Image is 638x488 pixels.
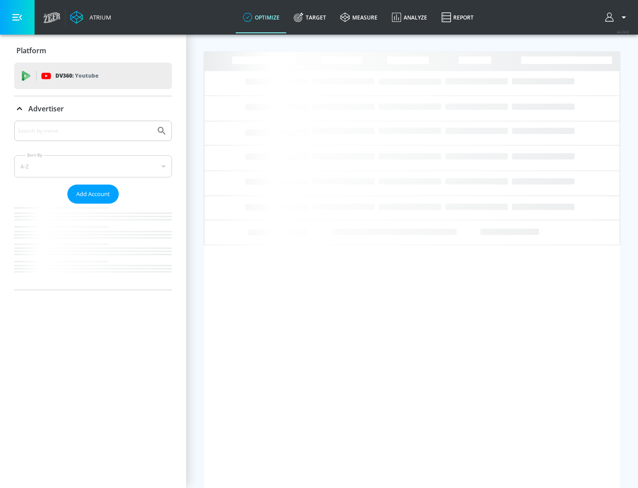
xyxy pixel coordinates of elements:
a: optimize [236,1,287,33]
label: Sort By [25,152,44,158]
p: Youtube [75,71,98,80]
a: Atrium [70,11,111,24]
span: Add Account [76,189,110,199]
div: A-Z [14,155,172,177]
div: DV360: Youtube [14,63,172,89]
input: Search by name [18,125,152,137]
a: Analyze [385,1,434,33]
a: Target [287,1,333,33]
span: v 4.24.0 [617,29,629,34]
button: Add Account [67,185,119,204]
a: measure [333,1,385,33]
a: Report [434,1,481,33]
div: Advertiser [14,121,172,290]
p: Advertiser [28,104,64,114]
p: DV360: [55,71,98,81]
nav: list of Advertiser [14,204,172,290]
div: Platform [14,38,172,63]
div: Atrium [86,13,111,21]
p: Platform [16,46,46,55]
div: Advertiser [14,96,172,121]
